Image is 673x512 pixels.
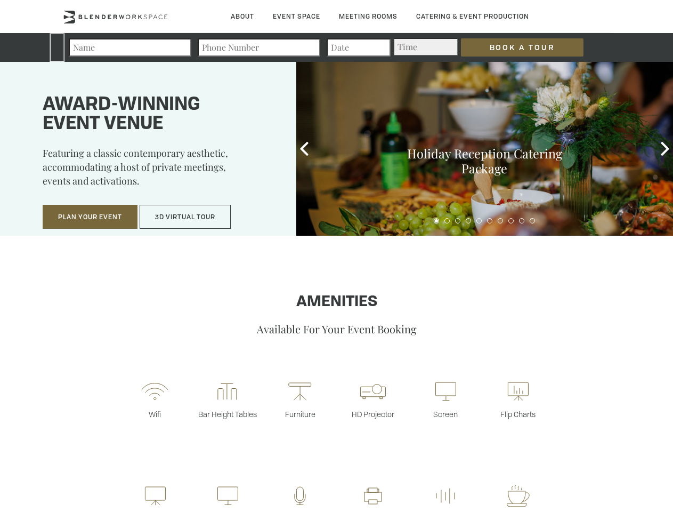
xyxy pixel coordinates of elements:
p: Furniture [264,409,336,419]
p: Bar Height Tables [191,409,264,419]
input: Name [69,38,191,57]
h1: Amenities [34,294,639,311]
a: Holiday Reception Catering Package [407,145,562,177]
p: Flip Charts [482,409,554,419]
p: Featuring a classic contemporary aesthetic, accommodating a host of private meetings, events and ... [43,146,270,195]
p: HD Projector [337,409,409,419]
input: Phone Number [198,38,320,57]
input: Date [327,38,391,57]
p: Screen [409,409,482,419]
h1: Award-winning event venue [43,95,270,134]
input: Book a Tour [461,38,583,57]
p: Wifi [118,409,191,419]
p: Available For Your Event Booking [34,322,639,336]
button: 3D Virtual Tour [140,205,231,229]
button: Plan Your Event [43,205,137,229]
